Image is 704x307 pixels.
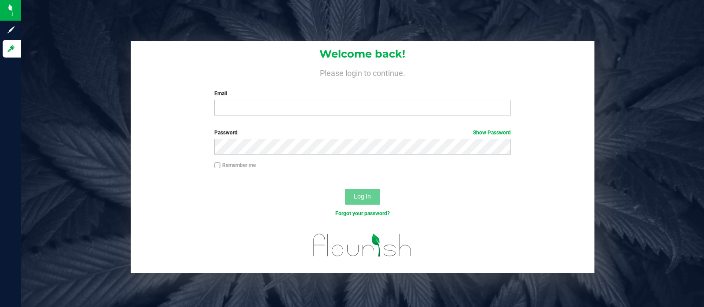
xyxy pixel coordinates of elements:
[214,90,510,98] label: Email
[304,227,421,264] img: flourish_logo.svg
[7,25,15,34] inline-svg: Sign up
[335,210,390,217] a: Forgot your password?
[131,67,595,77] h4: Please login to continue.
[131,48,595,60] h1: Welcome back!
[7,44,15,53] inline-svg: Log in
[214,130,238,136] span: Password
[214,161,256,169] label: Remember me
[354,193,371,200] span: Log In
[345,189,380,205] button: Log In
[473,130,511,136] a: Show Password
[214,163,220,169] input: Remember me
